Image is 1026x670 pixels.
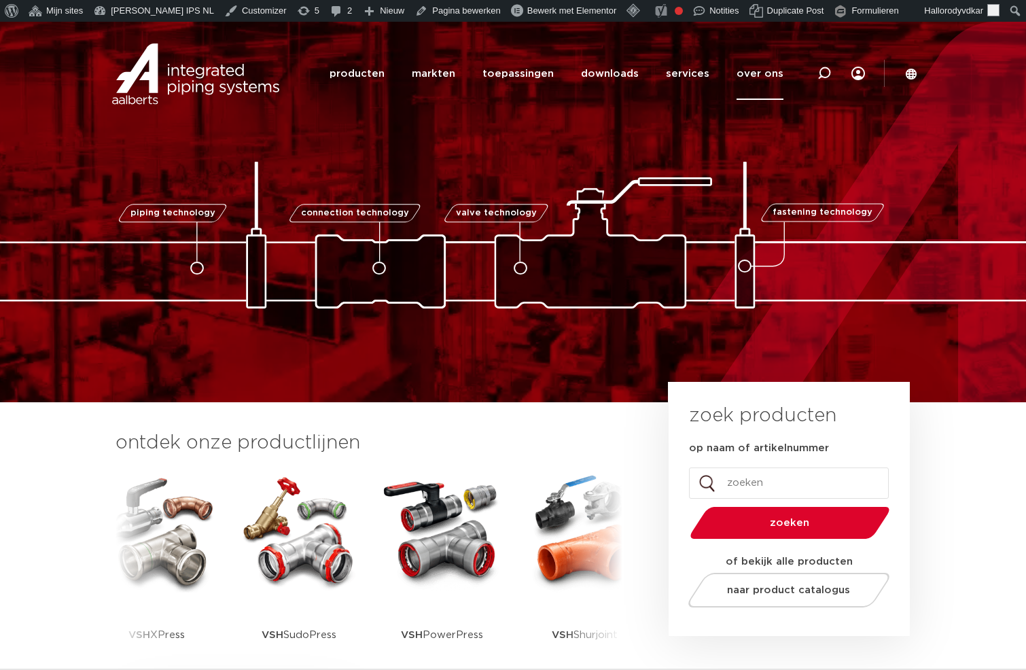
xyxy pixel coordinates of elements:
span: valve technology [455,209,536,217]
button: zoeken [685,506,896,540]
h3: ontdek onze productlijnen [116,429,622,457]
label: op naam of artikelnummer [689,442,829,455]
a: over ons [737,48,783,100]
a: markten [412,48,455,100]
a: producten [330,48,385,100]
span: rodyvdkar [944,5,983,16]
nav: Menu [851,46,865,101]
input: zoeken [689,468,889,499]
nav: Menu [330,48,783,100]
span: fastening technology [773,209,872,217]
a: downloads [581,48,639,100]
a: naar product catalogus [685,573,894,607]
span: piping technology [130,209,215,217]
span: Bewerk met Elementor [527,5,617,16]
a: services [666,48,709,100]
span: zoeken [725,518,855,528]
strong: VSH [128,630,150,640]
span: connection technology [301,209,409,217]
div: Focus keyphrase niet ingevuld [675,7,683,15]
h3: zoek producten [689,402,836,429]
strong: VSH [552,630,573,640]
strong: VSH [262,630,283,640]
: my IPS [851,46,865,101]
strong: of bekijk alle producten [726,557,853,567]
a: toepassingen [482,48,554,100]
strong: VSH [401,630,423,640]
span: naar product catalogus [728,585,851,595]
